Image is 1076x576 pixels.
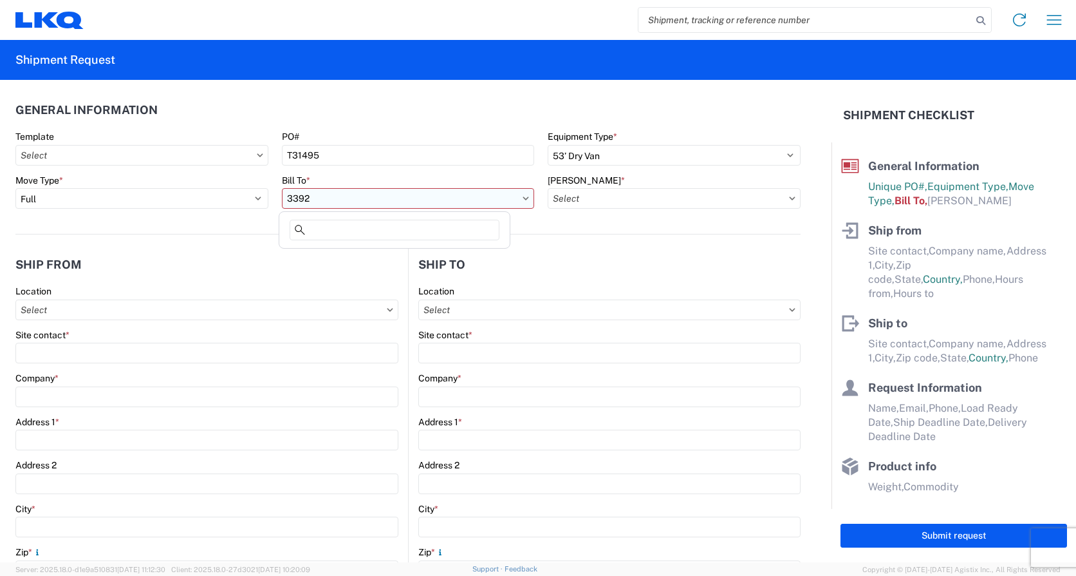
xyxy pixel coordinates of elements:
span: Zip code, [896,352,940,364]
button: Submit request [840,524,1067,548]
span: Name, [868,402,899,414]
span: Company name, [929,245,1006,257]
span: Country, [969,352,1008,364]
h2: General Information [15,104,158,117]
span: Phone, [963,273,995,285]
span: Commodity [904,481,959,493]
span: State, [940,352,969,364]
a: Support [472,565,505,573]
h2: Shipment Request [15,52,115,68]
span: Phone [1008,352,1038,364]
label: Site contact [15,329,70,341]
span: Ship from [868,224,922,237]
input: Shipment, tracking or reference number [638,8,972,32]
span: Product info [868,459,936,473]
h2: Shipment Checklist [843,108,974,123]
label: Template [15,131,54,142]
h2: Ship to [418,258,465,271]
label: Company [418,372,461,384]
input: Select [548,188,801,209]
label: Address 2 [418,459,459,471]
span: Email, [899,402,929,414]
label: City [15,503,35,515]
label: Move Type [15,175,63,186]
input: Select [418,300,801,320]
span: State, [895,273,923,285]
span: [PERSON_NAME] [927,195,1012,207]
label: [PERSON_NAME] [548,175,625,186]
label: Address 1 [15,416,59,428]
span: Phone, [929,402,961,414]
span: Unique PO#, [868,180,927,193]
label: Site contact [418,329,472,341]
label: Address 1 [418,416,462,428]
span: Weight, [868,481,904,493]
span: [DATE] 10:20:09 [258,566,310,573]
label: Equipment Type [548,131,617,142]
input: Select [15,300,398,320]
label: Location [418,285,454,297]
label: Zip [15,546,42,558]
span: Ship to [868,316,907,330]
span: City, [875,259,896,271]
label: Address 2 [15,459,57,471]
input: Select [15,145,268,166]
span: Company name, [929,338,1006,350]
label: PO# [282,131,299,142]
span: Country, [923,273,963,285]
span: Equipment Type, [927,180,1008,193]
label: Bill To [282,175,310,186]
label: City [418,503,438,515]
span: General Information [868,159,979,173]
span: Server: 2025.18.0-d1e9a510831 [15,566,165,573]
span: Site contact, [868,338,929,350]
span: [DATE] 11:12:30 [117,566,165,573]
label: Location [15,285,51,297]
span: Request Information [868,381,982,394]
input: Select [282,188,535,209]
span: Ship Deadline Date, [893,416,988,428]
span: Site contact, [868,245,929,257]
span: Client: 2025.18.0-27d3021 [171,566,310,573]
span: Hours to [893,287,934,300]
span: City, [875,352,896,364]
span: Copyright © [DATE]-[DATE] Agistix Inc., All Rights Reserved [862,564,1061,575]
span: Bill To, [895,195,927,207]
label: Company [15,372,59,384]
label: Zip [418,546,445,558]
h2: Ship from [15,258,82,271]
a: Feedback [505,565,537,573]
